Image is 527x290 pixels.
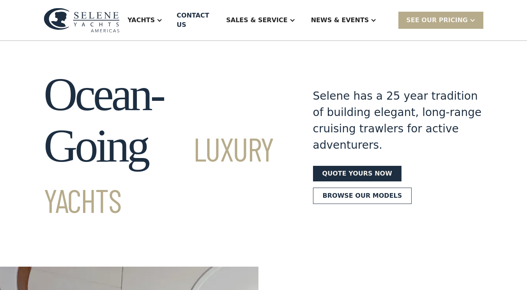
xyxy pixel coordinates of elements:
[303,5,385,36] div: News & EVENTS
[406,16,468,25] div: SEE Our Pricing
[313,88,483,153] div: Selene has a 25 year tradition of building elegant, long-range cruising trawlers for active adven...
[44,8,120,33] img: logo
[313,166,401,181] a: Quote yours now
[177,11,212,30] div: Contact US
[44,69,285,223] h1: Ocean-Going
[218,5,303,36] div: Sales & Service
[398,12,483,28] div: SEE Our Pricing
[127,16,155,25] div: Yachts
[226,16,287,25] div: Sales & Service
[313,188,412,204] a: Browse our models
[311,16,369,25] div: News & EVENTS
[44,129,274,220] span: Luxury Yachts
[120,5,170,36] div: Yachts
